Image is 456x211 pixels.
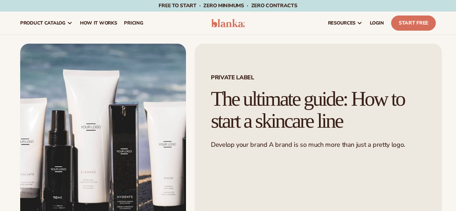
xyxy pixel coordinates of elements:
[324,12,366,35] a: resources
[391,16,436,31] a: Start Free
[211,19,245,27] img: logo
[159,2,297,9] span: Free to start · ZERO minimums · ZERO contracts
[370,20,384,26] span: LOGIN
[124,20,143,26] span: pricing
[17,12,76,35] a: product catalog
[20,20,66,26] span: product catalog
[80,20,117,26] span: How It Works
[366,12,388,35] a: LOGIN
[76,12,121,35] a: How It Works
[211,88,426,132] h1: The ultimate guide: How to start a skincare line
[120,12,147,35] a: pricing
[328,20,355,26] span: resources
[211,141,426,149] p: Develop your brand A brand is so much more than just a pretty logo.
[211,75,426,80] span: PRIVATE LABEL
